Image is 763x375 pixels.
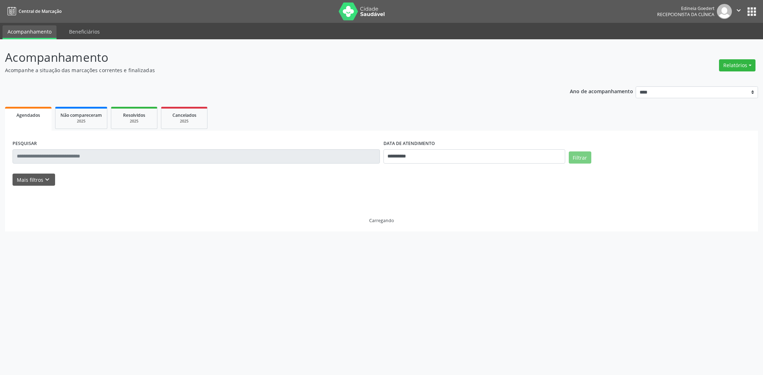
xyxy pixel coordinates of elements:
[732,4,745,19] button: 
[16,112,40,118] span: Agendados
[166,119,202,124] div: 2025
[60,112,102,118] span: Não compareceram
[369,217,394,224] div: Carregando
[5,5,62,17] a: Central de Marcação
[745,5,758,18] button: apps
[123,112,145,118] span: Resolvidos
[19,8,62,14] span: Central de Marcação
[116,119,152,124] div: 2025
[64,25,105,38] a: Beneficiários
[719,59,755,71] button: Relatórios
[717,4,732,19] img: img
[383,138,435,149] label: DATA DE ATENDIMENTO
[13,174,55,186] button: Mais filtroskeyboard_arrow_down
[569,151,591,164] button: Filtrar
[5,66,532,74] p: Acompanhe a situação das marcações correntes e finalizadas
[657,5,714,11] div: Edineia Goedert
[3,25,57,39] a: Acompanhamento
[5,49,532,66] p: Acompanhamento
[43,176,51,184] i: keyboard_arrow_down
[13,138,37,149] label: PESQUISAR
[570,86,633,95] p: Ano de acompanhamento
[172,112,196,118] span: Cancelados
[657,11,714,17] span: Recepcionista da clínica
[735,6,743,14] i: 
[60,119,102,124] div: 2025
